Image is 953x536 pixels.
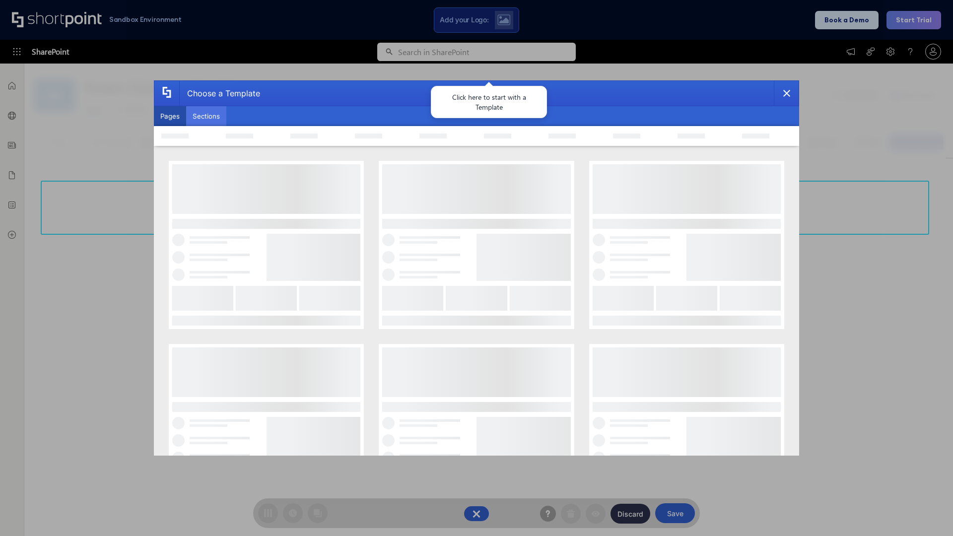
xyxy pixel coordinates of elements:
[154,80,799,456] div: template selector
[179,81,260,106] div: Choose a Template
[186,106,226,126] button: Sections
[903,488,953,536] iframe: Chat Widget
[154,106,186,126] button: Pages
